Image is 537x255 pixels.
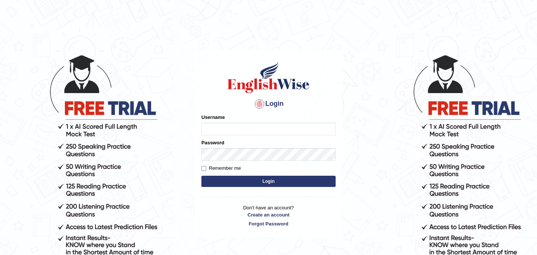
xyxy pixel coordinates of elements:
[201,211,336,218] a: Create an account
[201,204,336,227] p: Don't have an account?
[201,176,336,187] button: Login
[201,220,336,227] a: Forgot Password
[201,139,224,146] label: Password
[201,114,225,121] label: Username
[226,61,311,94] img: Logo of English Wise sign in for intelligent practice with AI
[201,165,241,172] label: Remember me
[201,166,206,171] input: Remember me
[201,98,336,110] h4: Login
